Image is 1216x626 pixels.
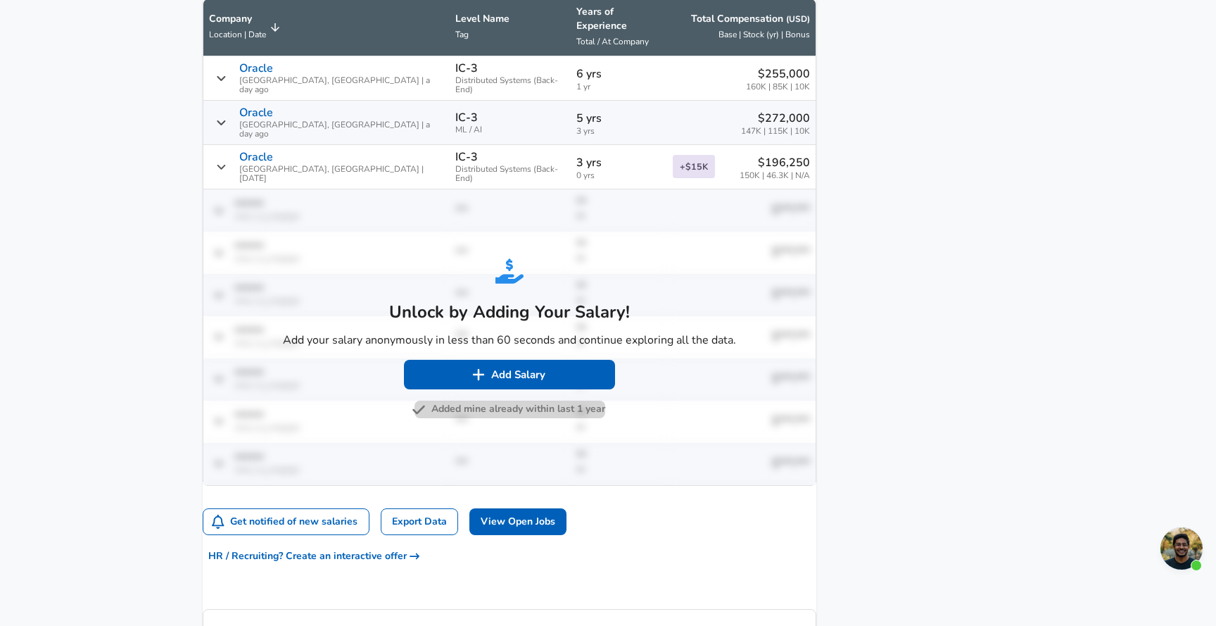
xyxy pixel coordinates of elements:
[203,544,425,570] button: HR / Recruiting? Create an interactive offer
[1160,527,1203,570] div: Open chat
[209,29,266,40] span: Location | Date
[455,12,565,26] p: Level Name
[209,12,284,43] span: CompanyLocation | Date
[673,160,715,173] a: +$15K
[673,12,810,43] span: Total Compensation (USD) Base | Stock (yr) | Bonus
[455,125,565,134] span: ML / AI
[239,76,444,94] span: [GEOGRAPHIC_DATA], [GEOGRAPHIC_DATA] | a day ago
[455,62,478,75] p: IC-3
[414,401,605,418] button: Added mine already within last 1 year
[208,548,419,565] span: HR / Recruiting? Create an interactive offer
[471,368,486,382] img: svg+xml;base64,PHN2ZyB4bWxucz0iaHR0cDovL3d3dy53My5vcmcvMjAwMC9zdmciIGZpbGw9IiNmZmZmZmYiIHZpZXdCb3...
[691,12,810,26] p: Total Compensation
[239,120,444,139] span: [GEOGRAPHIC_DATA], [GEOGRAPHIC_DATA] | a day ago
[203,509,369,535] button: Get notified of new salaries
[469,508,566,536] a: View Open Jobs
[412,403,426,417] img: svg+xml;base64,PHN2ZyB4bWxucz0iaHR0cDovL3d3dy53My5vcmcvMjAwMC9zdmciIGZpbGw9IiM3NTc1NzUiIHZpZXdCb3...
[576,171,661,180] span: 0 yrs
[239,165,444,183] span: [GEOGRAPHIC_DATA], [GEOGRAPHIC_DATA] | [DATE]
[576,82,661,92] span: 1 yr
[381,508,458,536] a: Export Data
[740,171,810,180] span: 150K | 46.3K | N/A
[239,62,273,75] p: Oracle
[746,65,810,82] p: $255,000
[740,154,810,171] p: $196,250
[239,151,273,163] p: Oracle
[283,332,736,349] p: Add your salary anonymously in less than 60 seconds and continue exploring all the data.
[455,76,565,94] span: Distributed Systems (Back-End)
[283,301,736,323] h5: Unlock by Adding Your Salary!
[455,151,478,163] p: IC-3
[741,110,810,127] p: $272,000
[455,111,478,124] p: IC-3
[576,36,649,47] span: Total / At Company
[495,257,524,285] img: svg+xml;base64,PHN2ZyB4bWxucz0iaHR0cDovL3d3dy53My5vcmcvMjAwMC9zdmciIGZpbGw9IiMyNjhERUMiIHZpZXdCb3...
[576,154,661,171] p: 3 yrs
[741,127,810,136] span: 147K | 115K | 10K
[209,12,266,26] p: Company
[576,110,661,127] p: 5 yrs
[455,29,469,40] span: Tag
[718,29,810,40] span: Base | Stock (yr) | Bonus
[239,106,273,119] p: Oracle
[576,65,661,82] p: 6 yrs
[576,5,661,33] p: Years of Experience
[673,155,715,178] span: + $15K
[786,13,810,25] button: (USD)
[455,165,565,183] span: Distributed Systems (Back-End)
[746,82,810,92] span: 160K | 85K | 10K
[404,360,615,389] button: Add Salary
[576,127,661,136] span: 3 yrs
